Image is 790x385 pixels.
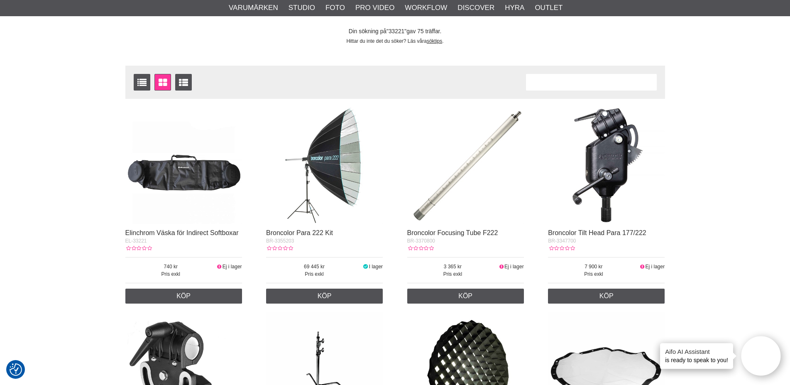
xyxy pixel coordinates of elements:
i: Ej i lager [639,264,646,270]
h4: Aifo AI Assistant [665,347,728,356]
a: Workflow [405,2,447,13]
a: Köp [266,289,383,304]
div: Kundbetyg: 0 [266,245,293,252]
span: Pris exkl [407,270,499,278]
span: 740 [125,263,217,270]
span: 33221 [386,28,406,34]
a: Utökad listvisning [175,74,192,91]
span: BR-3355203 [266,238,294,244]
a: Köp [407,289,524,304]
a: Köp [125,289,242,304]
span: 7 900 [548,263,639,270]
div: Kundbetyg: 0 [548,245,575,252]
span: . [442,38,443,44]
button: Samtyckesinställningar [10,362,22,377]
img: Broncolor Tilt Head Para 177/222 [548,107,665,224]
a: Hyra [505,2,524,13]
span: Ej i lager [504,264,524,270]
img: Broncolor Para 222 Kit [266,107,383,224]
span: 69 445 [266,263,362,270]
span: 3 365 [407,263,499,270]
a: Foto [325,2,345,13]
span: Pris exkl [548,270,639,278]
a: Outlet [535,2,563,13]
a: Köp [548,289,665,304]
span: Pris exkl [266,270,362,278]
div: Kundbetyg: 0 [407,245,434,252]
div: is ready to speak to you! [660,343,733,369]
span: Pris exkl [125,270,217,278]
span: Hittar du inte det du söker? Läs våra [346,38,426,44]
a: Studio [289,2,315,13]
div: Kundbetyg: 0 [125,245,152,252]
span: I lager [369,264,383,270]
a: Elinchrom Väska för Indirect Softboxar [125,229,239,236]
a: Listvisning [134,74,150,91]
a: Broncolor Para 222 Kit [266,229,333,236]
span: Ej i lager [223,264,242,270]
img: Elinchrom Väska för Indirect Softboxar [125,107,242,224]
a: Varumärken [229,2,278,13]
span: Ej i lager [646,264,665,270]
a: Broncolor Focusing Tube F222 [407,229,498,236]
i: I lager [362,264,369,270]
i: Ej i lager [216,264,223,270]
span: Din sökning på gav 75 träffar. [349,28,442,34]
a: Discover [457,2,494,13]
a: Fönstervisning [154,74,171,91]
span: BR-3370800 [407,238,435,244]
img: Revisit consent button [10,363,22,376]
span: EL-33221 [125,238,147,244]
a: Broncolor Tilt Head Para 177/222 [548,229,646,236]
img: Broncolor Focusing Tube F222 [407,107,524,224]
i: Ej i lager [498,264,504,270]
a: Pro Video [355,2,394,13]
a: söktips [427,38,442,44]
span: BR-3347700 [548,238,576,244]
